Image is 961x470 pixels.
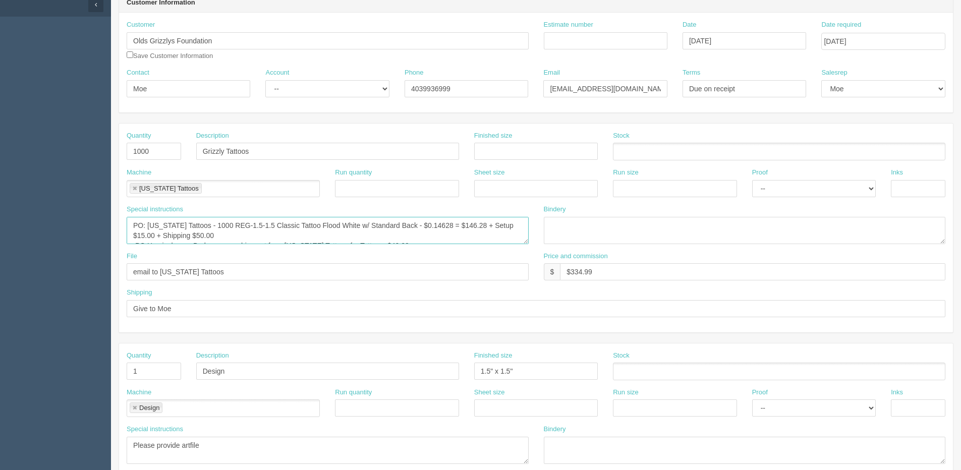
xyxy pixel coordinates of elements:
[127,252,137,261] label: File
[127,20,155,30] label: Customer
[821,68,847,78] label: Salesrep
[613,388,639,397] label: Run size
[335,168,372,178] label: Run quantity
[543,68,560,78] label: Email
[127,205,183,214] label: Special instructions
[127,388,151,397] label: Machine
[265,68,289,78] label: Account
[405,68,424,78] label: Phone
[127,168,151,178] label: Machine
[474,168,505,178] label: Sheet size
[544,205,566,214] label: Bindery
[544,20,593,30] label: Estimate number
[335,388,372,397] label: Run quantity
[544,263,560,280] div: $
[127,425,183,434] label: Special instructions
[613,351,630,361] label: Stock
[544,425,566,434] label: Bindery
[139,185,199,192] div: [US_STATE] Tattoos
[474,388,505,397] label: Sheet size
[139,404,159,411] div: Design
[196,131,229,141] label: Description
[127,131,151,141] label: Quantity
[196,351,229,361] label: Description
[821,20,861,30] label: Date required
[683,68,700,78] label: Terms
[544,252,608,261] label: Price and commission
[752,388,768,397] label: Proof
[474,351,513,361] label: Finished size
[752,168,768,178] label: Proof
[613,131,630,141] label: Stock
[127,20,529,61] div: Save Customer Information
[127,288,152,298] label: Shipping
[127,351,151,361] label: Quantity
[613,168,639,178] label: Run size
[474,131,513,141] label: Finished size
[127,437,529,464] textarea: Please provide artfile
[891,388,903,397] label: Inks
[683,20,696,30] label: Date
[127,32,529,49] input: Enter customer name
[127,217,529,244] textarea: PO: [US_STATE] Tattoos - 1000 REG-1.5-1.5 Classic Tattoo Flood White w/ Standard Back - $0.14628 ...
[127,68,149,78] label: Contact
[891,168,903,178] label: Inks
